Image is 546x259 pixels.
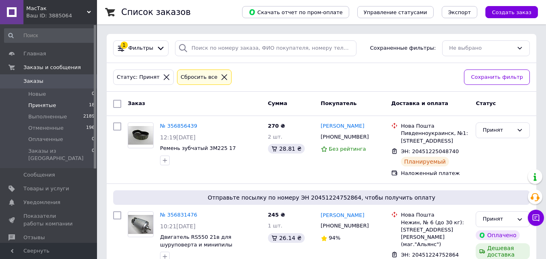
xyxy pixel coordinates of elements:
[449,44,513,53] div: Не выбрано
[160,145,236,151] a: Ремень зубчатый 3М225 17
[321,122,365,130] a: [PERSON_NAME]
[28,113,67,120] span: Выполненные
[476,230,519,240] div: Оплачено
[23,234,45,241] span: Отзывы
[464,69,530,85] button: Сохранить фильтр
[28,147,92,162] span: Заказы из [GEOGRAPHIC_DATA]
[477,9,538,15] a: Создать заказ
[370,44,436,52] span: Сохраненные фильтры:
[26,5,87,12] span: МасТак
[357,6,434,18] button: Управление статусами
[26,12,97,19] div: Ваш ID: 3885064
[92,147,95,162] span: 0
[121,7,191,17] h1: Список заказов
[83,113,95,120] span: 2189
[268,212,285,218] span: 245 ₴
[23,185,69,192] span: Товары и услуги
[129,44,154,52] span: Фильтры
[319,132,371,142] div: [PHONE_NUMBER]
[401,170,469,177] div: Наложенный платеж
[23,199,60,206] span: Уведомления
[23,78,43,85] span: Заказы
[120,42,128,49] div: 1
[268,134,282,140] span: 2 шт.
[160,212,197,218] a: № 356831476
[89,102,95,109] span: 18
[528,210,544,226] button: Чат с покупателем
[401,219,469,248] div: Нежин, № 6 (до 30 кг): [STREET_ADDRESS][PERSON_NAME] (маг."Альянс")
[160,234,232,248] a: Двигатель RS550 21в для шуруповерта и минипилы
[401,157,449,166] div: Планируемый
[115,73,161,82] div: Статус: Принят
[485,6,538,18] button: Создать заказ
[401,252,459,258] span: ЭН: 20451224752864
[401,211,469,219] div: Нова Пошта
[442,6,477,18] button: Экспорт
[471,73,523,82] span: Сохранить фильтр
[175,40,356,56] input: Поиск по номеру заказа, ФИО покупателя, номеру телефона, Email, номеру накладной
[476,100,496,106] span: Статус
[23,171,55,179] span: Сообщения
[249,8,343,16] span: Скачать отчет по пром-оплате
[319,221,371,231] div: [PHONE_NUMBER]
[401,148,459,154] span: ЭН: 20451225048740
[86,124,95,132] span: 196
[329,146,366,152] span: Без рейтинга
[160,223,196,230] span: 10:21[DATE]
[483,126,513,135] div: Принят
[268,233,305,243] div: 26.14 ₴
[448,9,471,15] span: Экспорт
[23,64,81,71] span: Заказы и сообщения
[268,223,282,229] span: 1 шт.
[28,124,63,132] span: Отмененные
[179,73,219,82] div: Сбросить все
[321,212,365,219] a: [PERSON_NAME]
[329,235,341,241] span: 94%
[401,130,469,144] div: Пивденноукраинск, №1: [STREET_ADDRESS]
[160,134,196,141] span: 12:19[DATE]
[242,6,349,18] button: Скачать отчет по пром-оплате
[23,50,46,57] span: Главная
[268,100,287,106] span: Сумма
[268,123,285,129] span: 270 ₴
[401,122,469,130] div: Нова Пошта
[128,100,145,106] span: Заказ
[483,215,513,223] div: Принят
[128,126,153,145] img: Фото товару
[92,136,95,143] span: 0
[92,91,95,98] span: 0
[128,211,154,237] a: Фото товару
[28,91,46,98] span: Новые
[4,28,95,43] input: Поиск
[160,123,197,129] a: № 356856439
[23,213,75,227] span: Показатели работы компании
[116,194,527,202] span: Отправьте посылку по номеру ЭН 20451224752864, чтобы получить оплату
[128,215,153,234] img: Фото товару
[391,100,448,106] span: Доставка и оплата
[364,9,427,15] span: Управление статусами
[321,100,357,106] span: Покупатель
[28,102,56,109] span: Принятые
[128,122,154,148] a: Фото товару
[28,136,63,143] span: Оплаченные
[492,9,531,15] span: Создать заказ
[268,144,305,154] div: 28.81 ₴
